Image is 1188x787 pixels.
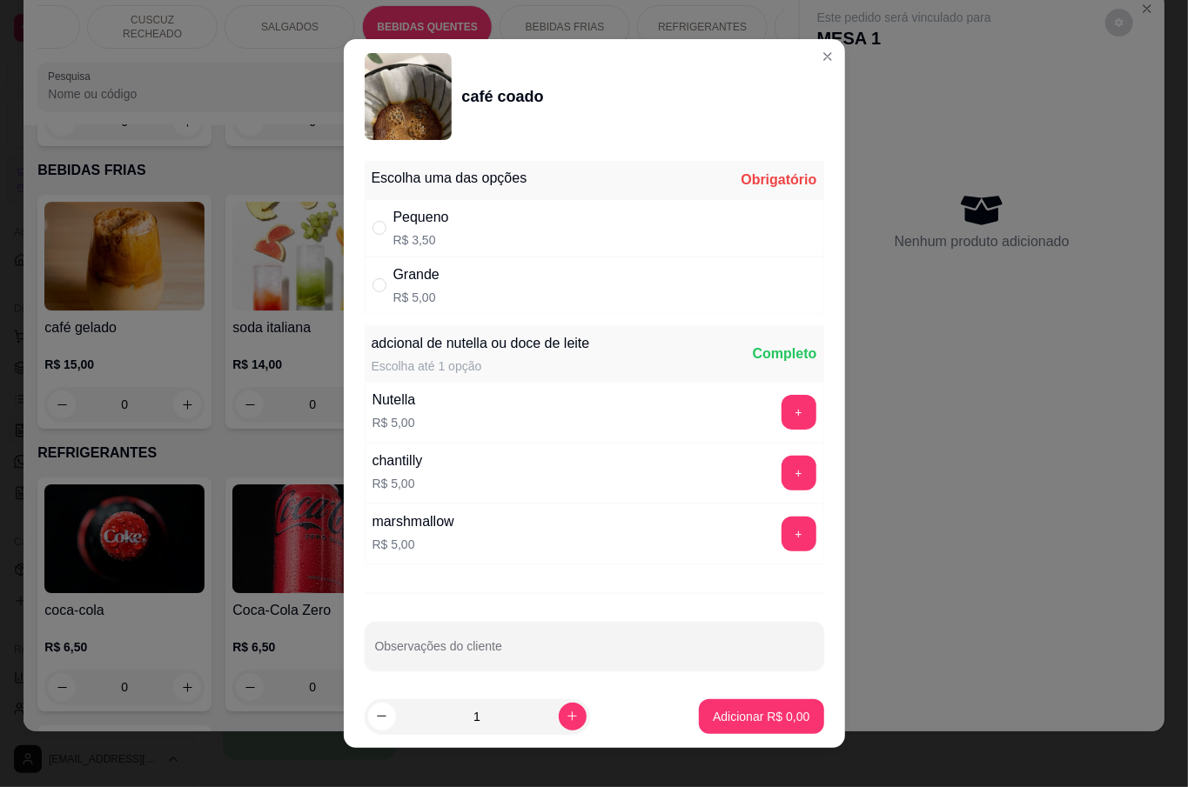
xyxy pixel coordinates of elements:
[713,708,809,725] p: Adicionar R$ 0,00
[372,333,590,354] div: adcional de nutella ou doce de leite
[741,170,816,190] div: Obrigatório
[393,231,449,249] p: R$ 3,50
[393,289,440,306] p: R$ 5,00
[559,703,587,730] button: increase-product-quantity
[462,84,544,109] div: café coado
[373,390,416,410] div: Nutella
[373,536,454,553] p: R$ 5,00
[373,511,454,532] div: marshmallow
[782,517,816,551] button: add
[699,699,823,734] button: Adicionar R$ 0,00
[373,414,416,431] p: R$ 5,00
[373,450,423,471] div: chantilly
[782,456,816,490] button: add
[375,644,814,662] input: Observações do cliente
[753,343,817,364] div: Completo
[782,395,816,430] button: add
[372,168,527,189] div: Escolha uma das opções
[368,703,396,730] button: decrease-product-quantity
[393,264,440,285] div: Grande
[814,43,842,70] button: Close
[393,207,449,228] div: Pequeno
[373,475,423,492] p: R$ 5,00
[372,357,590,375] div: Escolha até 1 opção
[365,53,452,140] img: product-image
